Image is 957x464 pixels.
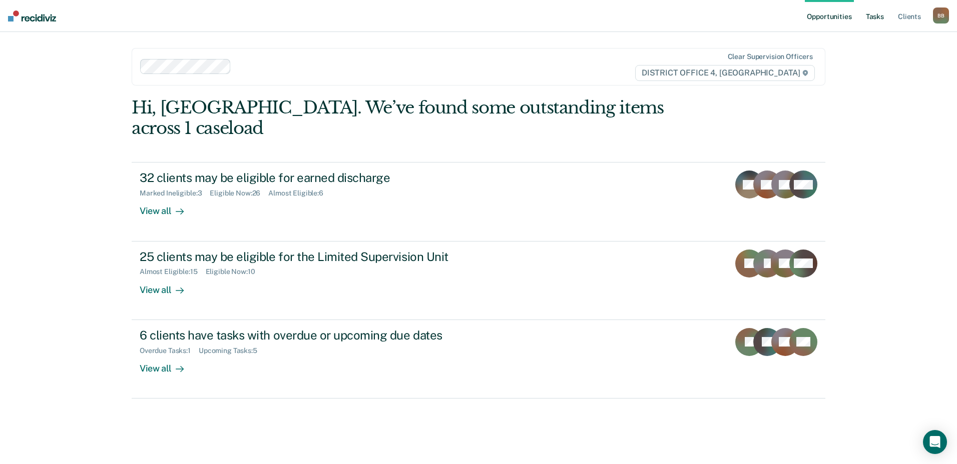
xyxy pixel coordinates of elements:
button: BB [933,7,949,23]
div: View all [140,276,196,295]
div: Open Intercom Messenger [923,430,947,454]
div: B B [933,7,949,23]
div: Overdue Tasks : 1 [140,346,199,355]
div: Almost Eligible : 6 [268,189,331,197]
div: 25 clients may be eligible for the Limited Supervision Unit [140,249,491,264]
div: Almost Eligible : 15 [140,267,206,276]
a: 25 clients may be eligible for the Limited Supervision UnitAlmost Eligible:15Eligible Now:10View all [132,241,825,320]
div: Eligible Now : 10 [206,267,263,276]
div: View all [140,197,196,217]
div: 32 clients may be eligible for earned discharge [140,170,491,185]
div: Upcoming Tasks : 5 [199,346,265,355]
a: 32 clients may be eligible for earned dischargeMarked Ineligible:3Eligible Now:26Almost Eligible:... [132,162,825,241]
img: Recidiviz [8,10,56,21]
div: 6 clients have tasks with overdue or upcoming due dates [140,328,491,342]
a: 6 clients have tasks with overdue or upcoming due datesOverdue Tasks:1Upcoming Tasks:5View all [132,320,825,398]
div: Eligible Now : 26 [210,189,268,197]
span: DISTRICT OFFICE 4, [GEOGRAPHIC_DATA] [635,65,815,81]
div: Marked Ineligible : 3 [140,189,210,197]
div: View all [140,354,196,374]
div: Hi, [GEOGRAPHIC_DATA]. We’ve found some outstanding items across 1 caseload [132,97,687,138]
div: Clear supervision officers [728,52,813,61]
